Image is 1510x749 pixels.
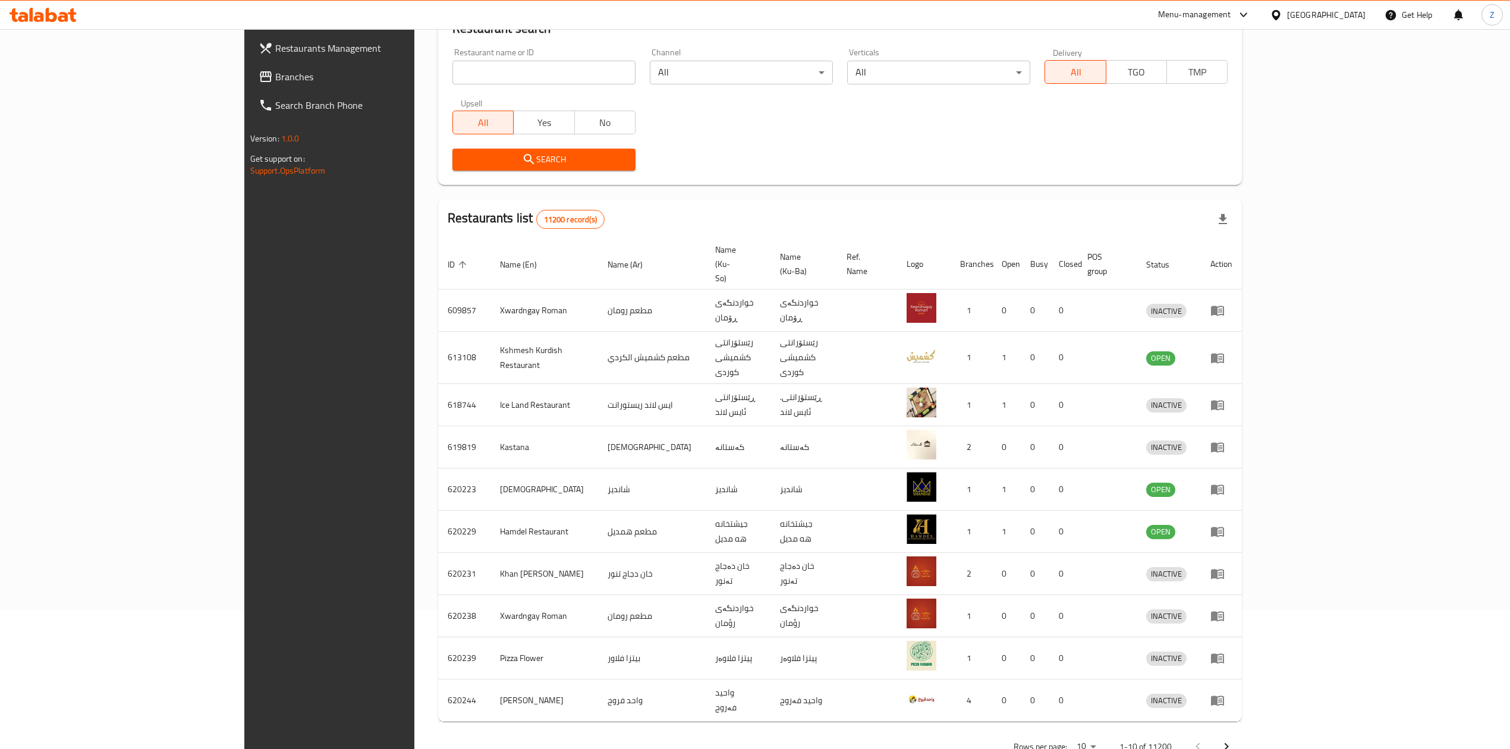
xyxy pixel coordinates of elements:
[847,250,883,278] span: Ref. Name
[574,111,636,134] button: No
[992,553,1021,595] td: 0
[1049,239,1078,289] th: Closed
[706,468,770,511] td: شانديز
[992,468,1021,511] td: 1
[907,683,936,713] img: Wahed Farooj
[249,91,496,119] a: Search Branch Phone
[1210,609,1232,623] div: Menu
[992,384,1021,426] td: 1
[448,257,470,272] span: ID
[897,239,951,289] th: Logo
[1210,482,1232,496] div: Menu
[518,114,570,131] span: Yes
[275,70,487,84] span: Branches
[1021,426,1049,468] td: 0
[452,149,636,171] button: Search
[580,114,631,131] span: No
[1146,652,1187,665] span: INACTIVE
[1210,351,1232,365] div: Menu
[770,384,837,426] td: .ڕێستۆرانتی ئایس لاند
[770,679,837,722] td: واحید فەروج
[992,332,1021,384] td: 1
[1201,239,1242,289] th: Action
[907,341,936,370] img: Kshmesh Kurdish Restaurant
[490,289,598,332] td: Xwardngay Roman
[1049,595,1078,637] td: 0
[770,289,837,332] td: خواردنگەی ڕۆمان
[598,595,706,637] td: مطعم رومان
[598,511,706,553] td: مطعم همديل
[907,641,936,671] img: Pizza Flower
[951,289,992,332] td: 1
[1049,679,1078,722] td: 0
[249,62,496,91] a: Branches
[598,332,706,384] td: مطعم كشميش الكردي
[1146,483,1175,496] span: OPEN
[992,239,1021,289] th: Open
[706,595,770,637] td: خواردنگەی رؤمان
[907,293,936,323] img: Xwardngay Roman
[770,468,837,511] td: شانديز
[951,384,992,426] td: 1
[608,257,658,272] span: Name (Ar)
[1287,8,1366,21] div: [GEOGRAPHIC_DATA]
[1146,398,1187,413] div: INACTIVE
[1172,64,1223,81] span: TMP
[1021,637,1049,679] td: 0
[770,595,837,637] td: خواردنگەی رؤمان
[992,511,1021,553] td: 1
[992,289,1021,332] td: 0
[715,243,756,285] span: Name (Ku-So)
[490,679,598,722] td: [PERSON_NAME]
[1045,60,1106,84] button: All
[847,61,1030,84] div: All
[1158,8,1231,22] div: Menu-management
[1146,694,1187,708] div: INACTIVE
[951,637,992,679] td: 1
[1049,511,1078,553] td: 0
[598,426,706,468] td: [DEMOGRAPHIC_DATA]
[500,257,552,272] span: Name (En)
[1021,239,1049,289] th: Busy
[1106,60,1167,84] button: TGO
[1146,567,1187,581] div: INACTIVE
[1210,524,1232,539] div: Menu
[1210,398,1232,412] div: Menu
[452,111,514,134] button: All
[951,679,992,722] td: 4
[1166,60,1228,84] button: TMP
[992,637,1021,679] td: 0
[490,468,598,511] td: [DEMOGRAPHIC_DATA]
[250,163,326,178] a: Support.OpsPlatform
[780,250,823,278] span: Name (Ku-Ba)
[1146,257,1185,272] span: Status
[1146,652,1187,666] div: INACTIVE
[448,209,605,229] h2: Restaurants list
[490,553,598,595] td: Khan [PERSON_NAME]
[1146,483,1175,497] div: OPEN
[598,468,706,511] td: شانديز
[537,214,604,225] span: 11200 record(s)
[706,511,770,553] td: جيشتخانه هه مديل
[490,384,598,426] td: Ice Land Restaurant
[490,426,598,468] td: Kastana
[275,98,487,112] span: Search Branch Phone
[598,553,706,595] td: خان دجاج تنور
[770,511,837,553] td: جيشتخانه هه مديل
[1049,553,1078,595] td: 0
[1146,351,1175,366] div: OPEN
[992,595,1021,637] td: 0
[907,556,936,586] img: Khan Dejaj Tanoor
[951,511,992,553] td: 1
[951,468,992,511] td: 1
[458,114,509,131] span: All
[706,332,770,384] td: رێستۆرانتی کشمیشى كوردى
[438,239,1242,722] table: enhanced table
[1049,426,1078,468] td: 0
[462,152,626,167] span: Search
[770,553,837,595] td: خان دەجاج تەنور
[907,430,936,460] img: Kastana
[1146,304,1187,318] div: INACTIVE
[1146,398,1187,412] span: INACTIVE
[452,61,636,84] input: Search for restaurant name or ID..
